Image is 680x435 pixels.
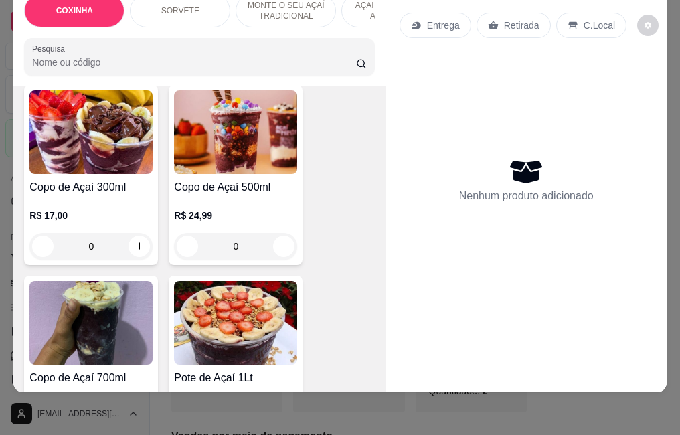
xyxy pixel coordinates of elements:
[174,281,297,365] img: product-image
[29,370,153,386] h4: Copo de Açaí 700ml
[459,188,594,204] p: Nenhum produto adicionado
[56,5,93,16] p: COXINHA
[32,56,356,69] input: Pesquisa
[32,43,70,54] label: Pesquisa
[29,209,153,222] p: R$ 17,00
[637,15,659,36] button: decrease-product-quantity
[161,5,199,16] p: SORVETE
[29,179,153,195] h4: Copo de Açaí 300ml
[584,19,615,32] p: C.Local
[174,209,297,222] p: R$ 24,99
[29,281,153,365] img: product-image
[174,179,297,195] h4: Copo de Açaí 500ml
[174,370,297,386] h4: Pote de Açaí 1Lt
[504,19,539,32] p: Retirada
[29,90,153,174] img: product-image
[427,19,460,32] p: Entrega
[174,90,297,174] img: product-image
